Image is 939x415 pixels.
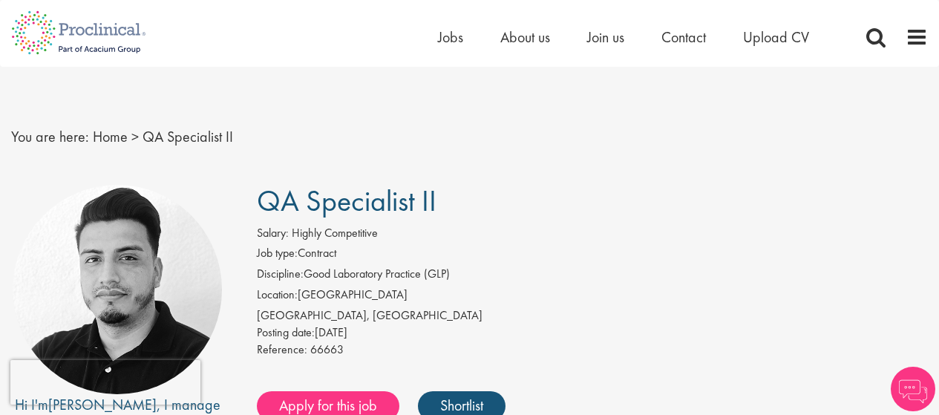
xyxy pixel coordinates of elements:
a: breadcrumb link [93,127,128,146]
label: Location: [257,287,298,304]
span: You are here: [11,127,89,146]
a: Upload CV [743,27,809,47]
label: Salary: [257,225,289,242]
li: [GEOGRAPHIC_DATA] [257,287,928,307]
span: Posting date: [257,324,315,340]
a: About us [500,27,550,47]
div: [DATE] [257,324,928,342]
span: 66663 [310,342,344,357]
span: > [131,127,139,146]
img: imeage of recruiter Anderson Maldonado [13,185,222,394]
img: Chatbot [891,367,935,411]
div: [GEOGRAPHIC_DATA], [GEOGRAPHIC_DATA] [257,307,928,324]
a: Jobs [438,27,463,47]
span: QA Specialist II [143,127,233,146]
li: Contract [257,245,928,266]
a: [PERSON_NAME] [48,395,157,414]
li: Good Laboratory Practice (GLP) [257,266,928,287]
span: QA Specialist II [257,182,436,220]
span: Highly Competitive [292,225,378,241]
label: Reference: [257,342,307,359]
label: Job type: [257,245,298,262]
a: Contact [661,27,706,47]
iframe: reCAPTCHA [10,360,200,405]
a: Join us [587,27,624,47]
label: Discipline: [257,266,304,283]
